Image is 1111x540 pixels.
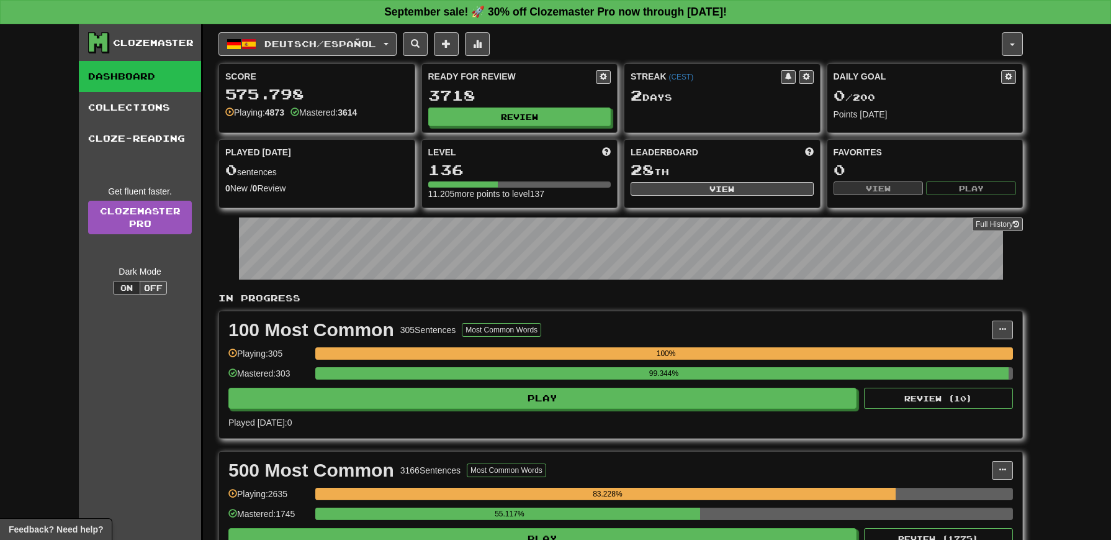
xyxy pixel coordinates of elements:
[225,86,408,102] div: 575.798
[834,146,1017,158] div: Favorites
[218,292,1023,304] p: In Progress
[631,88,814,104] div: Day s
[225,106,284,119] div: Playing:
[228,367,309,388] div: Mastered: 303
[428,70,596,83] div: Ready for Review
[467,464,546,477] button: Most Common Words
[225,70,408,83] div: Score
[225,162,408,178] div: sentences
[253,183,258,193] strong: 0
[113,37,194,49] div: Clozemaster
[79,61,201,92] a: Dashboard
[631,146,698,158] span: Leaderboard
[9,523,103,536] span: Open feedback widget
[631,182,814,196] button: View
[225,183,230,193] strong: 0
[403,32,428,56] button: Search sentences
[400,324,456,336] div: 305 Sentences
[926,181,1016,195] button: Play
[428,188,611,200] div: 11.205 more points to level 137
[319,347,1013,360] div: 100%
[225,161,237,178] span: 0
[972,217,1023,231] button: Full History
[428,108,611,126] button: Review
[290,106,357,119] div: Mastered:
[428,146,456,158] span: Level
[384,6,727,18] strong: September sale! 🚀 30% off Clozemaster Pro now through [DATE]!
[264,39,376,49] span: Deutsch / Español
[631,70,781,83] div: Streak
[319,367,1008,380] div: 99.344%
[805,146,814,158] span: This week in points, UTC
[319,508,699,520] div: 55.117%
[668,73,693,81] a: (CEST)
[631,162,814,178] div: th
[228,388,857,409] button: Play
[225,182,408,194] div: New / Review
[834,70,1002,84] div: Daily Goal
[465,32,490,56] button: More stats
[834,92,875,103] span: / 200
[228,321,394,339] div: 100 Most Common
[428,162,611,178] div: 136
[428,88,611,103] div: 3718
[88,201,192,234] a: ClozemasterPro
[631,161,654,178] span: 28
[834,108,1017,121] div: Points [DATE]
[338,108,357,117] strong: 3614
[228,488,309,508] div: Playing: 2635
[113,281,140,295] button: On
[434,32,459,56] button: Add sentence to collection
[88,265,192,278] div: Dark Mode
[225,146,291,158] span: Played [DATE]
[218,32,397,56] button: Deutsch/Español
[228,418,292,428] span: Played [DATE]: 0
[228,461,394,480] div: 500 Most Common
[462,323,541,337] button: Most Common Words
[228,508,309,528] div: Mastered: 1745
[602,146,611,158] span: Score more points to level up
[88,185,192,198] div: Get fluent faster.
[864,388,1013,409] button: Review (10)
[79,123,201,154] a: Cloze-Reading
[400,464,461,477] div: 3166 Sentences
[631,86,642,104] span: 2
[228,347,309,368] div: Playing: 305
[265,108,284,117] strong: 4873
[140,281,167,295] button: Off
[834,162,1017,178] div: 0
[834,181,924,195] button: View
[834,86,845,104] span: 0
[319,488,896,500] div: 83.228%
[79,92,201,123] a: Collections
